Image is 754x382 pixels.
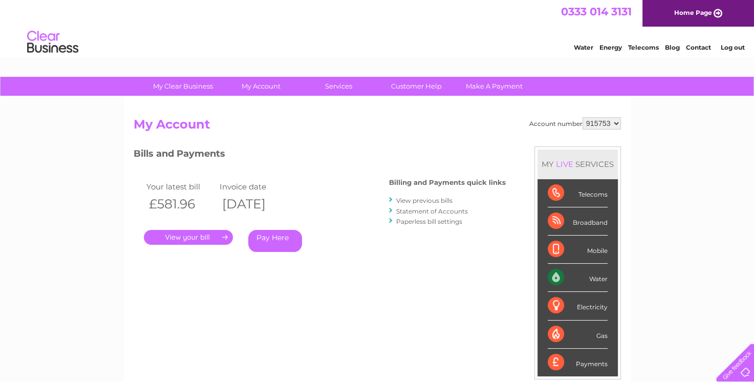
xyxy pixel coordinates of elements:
h2: My Account [134,117,621,137]
a: View previous bills [396,197,453,204]
div: Telecoms [548,179,608,207]
a: Make A Payment [452,77,536,96]
a: Water [574,44,593,51]
div: Water [548,264,608,292]
a: Contact [686,44,711,51]
a: . [144,230,233,245]
h3: Bills and Payments [134,146,506,164]
div: MY SERVICES [537,150,618,179]
div: Payments [548,349,608,376]
a: Statement of Accounts [396,207,468,215]
td: Your latest bill [144,180,218,194]
a: Telecoms [628,44,659,51]
th: [DATE] [217,194,291,215]
a: Services [296,77,381,96]
th: £581.96 [144,194,218,215]
div: Account number [529,117,621,130]
a: My Clear Business [141,77,225,96]
td: Invoice date [217,180,291,194]
a: Energy [599,44,622,51]
a: Blog [665,44,680,51]
div: Gas [548,321,608,349]
a: Log out [720,44,744,51]
a: 0333 014 3131 [561,5,632,18]
a: My Account [219,77,303,96]
div: LIVE [554,159,575,169]
h4: Billing and Payments quick links [389,179,506,186]
a: Pay Here [248,230,302,252]
a: Customer Help [374,77,459,96]
div: Mobile [548,236,608,264]
a: Paperless bill settings [396,218,462,225]
img: logo.png [27,27,79,58]
div: Clear Business is a trading name of Verastar Limited (registered in [GEOGRAPHIC_DATA] No. 3667643... [136,6,619,50]
div: Broadband [548,207,608,236]
div: Electricity [548,292,608,320]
